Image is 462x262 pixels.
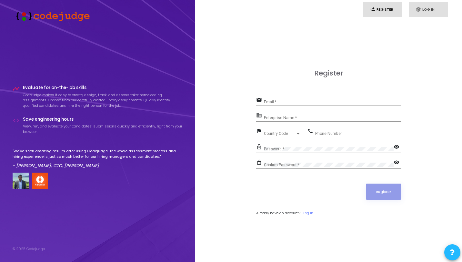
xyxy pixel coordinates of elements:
mat-icon: lock_outline [256,159,264,167]
input: Enterprise Name [264,116,401,120]
p: "We've seen amazing results after using Codejudge. The whole assessment process and hiring experi... [13,148,183,159]
span: Country Code [264,132,296,136]
mat-icon: flag [256,128,264,136]
img: user image [13,173,29,189]
i: fingerprint [416,6,421,12]
div: © 2025 Codejudge [13,246,45,252]
a: fingerprintLog In [409,2,448,17]
a: person_addRegister [363,2,402,17]
i: code [13,117,20,124]
input: Phone Number [315,131,401,136]
i: timeline [13,85,20,92]
mat-icon: phone [307,128,315,136]
button: Register [366,184,401,200]
p: Codejudge makes it easy to create, assign, track, and assess take-home coding assignments. Choose... [23,92,183,108]
mat-icon: business [256,112,264,120]
em: - [PERSON_NAME], CTO, [PERSON_NAME] [13,163,99,169]
mat-icon: visibility [394,144,401,151]
p: View, run, and evaluate your candidates’ submissions quickly and efficiently, right from your bro... [23,124,183,134]
h4: Save engineering hours [23,117,183,122]
img: company-logo [32,173,48,189]
mat-icon: email [256,96,264,104]
h4: Evaluate for on-the-job skills [23,85,183,90]
i: person_add [370,6,376,12]
mat-icon: visibility [394,159,401,167]
mat-icon: lock_outline [256,144,264,151]
input: Email [264,100,401,104]
h3: Register [256,69,401,77]
span: Already have an account? [256,210,300,216]
a: Log In [303,210,313,216]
